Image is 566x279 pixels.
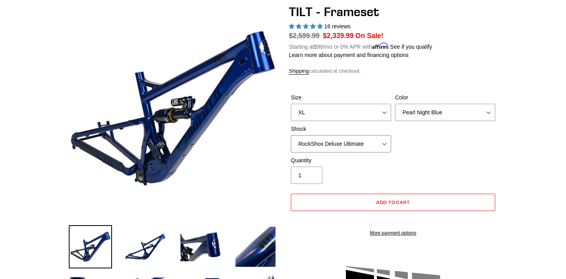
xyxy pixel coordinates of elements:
label: Size [291,94,391,102]
span: On Sale! [355,31,383,41]
span: $98 [314,44,323,50]
label: Quantity [291,156,391,165]
a: See if you qualify - Learn more about Affirm Financing (opens in modal) [390,44,432,50]
label: Color [395,94,495,102]
a: Shipping [289,68,309,75]
span: 5.00 stars [289,23,324,29]
span: 16 reviews [324,23,351,29]
img: Load image into Gallery viewer, TILT - Frameset [124,225,167,268]
img: Load image into Gallery viewer, TILT - Frameset [69,225,112,268]
span: Affirm [372,42,389,49]
span: $2,339.99 [323,32,354,40]
div: calculated at checkout. [289,67,497,75]
s: $2,599.99 [289,32,320,40]
span: Add to cart [376,199,410,205]
a: More payment options [291,229,495,237]
label: Shock [291,125,391,133]
h1: TILT - Frameset [289,4,497,19]
a: Learn more about payment and financing options [289,52,408,58]
img: Load image into Gallery viewer, TILT - Frameset [234,225,277,268]
button: Add to cart [291,194,495,211]
img: Load image into Gallery viewer, TILT - Frameset [179,225,222,268]
p: Starting at /mo or 0% APR with . [289,41,432,51]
